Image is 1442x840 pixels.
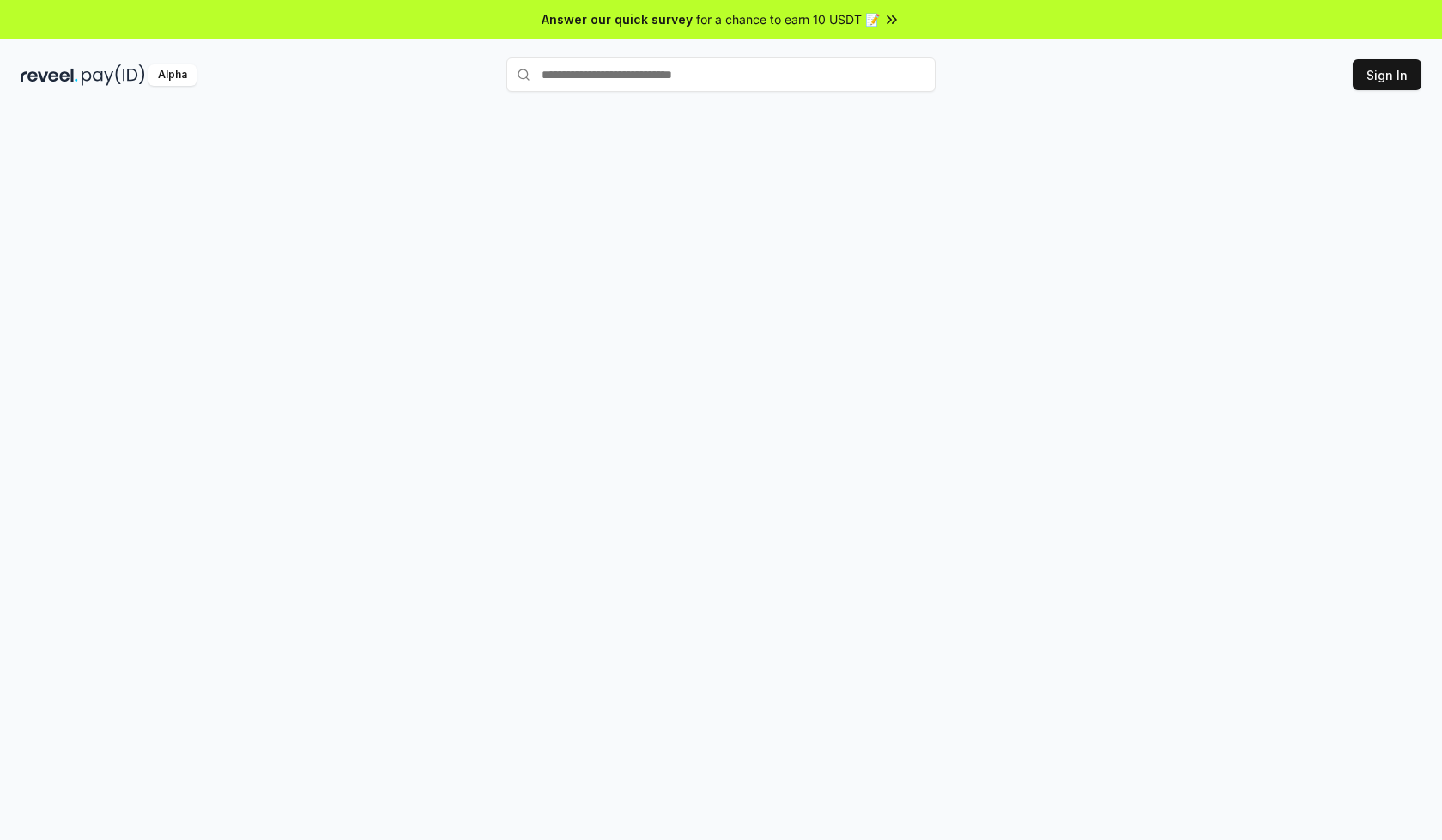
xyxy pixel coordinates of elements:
[148,64,197,86] div: Alpha
[1353,59,1421,90] button: Sign In
[82,64,145,86] img: pay_id
[696,10,880,28] span: for a chance to earn 10 USDT 📝
[21,64,78,86] img: reveel_dark
[542,10,693,28] span: Answer our quick survey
